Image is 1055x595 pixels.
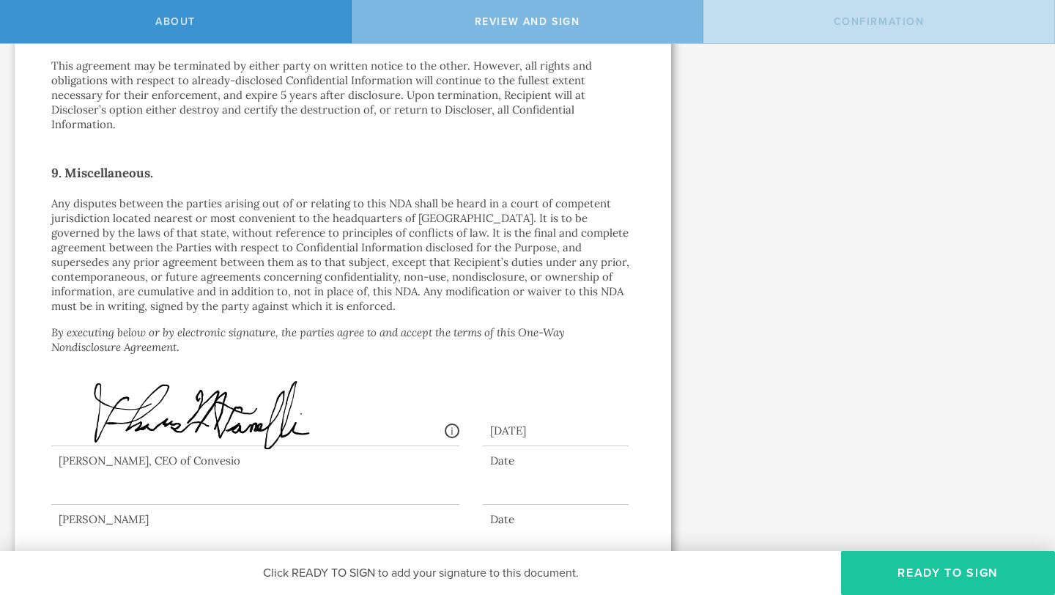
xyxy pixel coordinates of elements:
[51,196,634,314] p: Any disputes between the parties arising out of or relating to this NDA shall be heard in a court...
[475,15,580,28] span: Review and sign
[155,15,196,28] span: About
[483,512,629,527] div: Date
[834,15,925,28] span: Confirmation
[59,374,334,449] img: SBTCTCXkPfAAAAAElFTkSuQmCC
[51,59,634,132] p: This agreement may be terminated by either party on written notice to the other. However, all rig...
[51,512,459,527] div: [PERSON_NAME]
[51,325,565,354] i: By executing below or by electronic signature, the parties agree to and accept the terms of this ...
[51,325,634,355] p: .
[483,409,629,446] div: [DATE]
[51,161,634,185] h2: 9. Miscellaneous.
[841,551,1055,595] button: Ready to Sign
